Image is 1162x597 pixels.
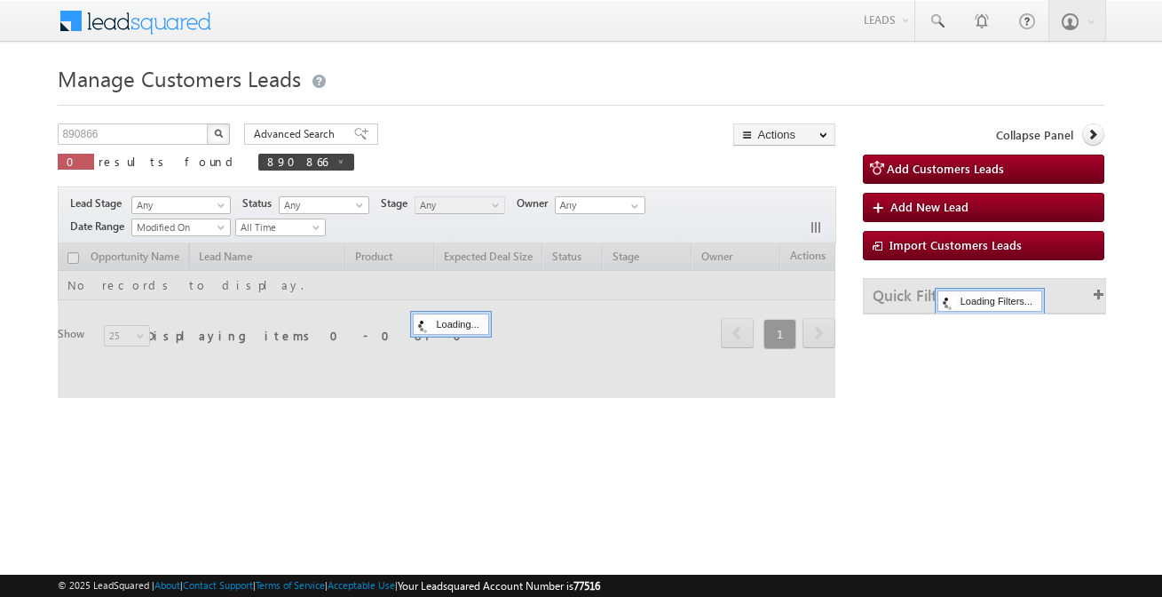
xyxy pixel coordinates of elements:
[58,577,600,594] span: © 2025 LeadSquared | | | | |
[242,195,279,211] span: Status
[937,291,1042,312] div: Loading Filters...
[996,127,1073,143] span: Collapse Panel
[887,161,1004,176] span: Add Customers Leads
[99,154,240,169] span: results found
[235,219,326,236] a: All Time
[573,579,600,593] span: 77516
[254,126,340,142] span: Advanced Search
[256,579,325,591] a: Terms of Service
[131,219,231,236] a: Modified On
[328,579,395,591] a: Acceptable Use
[555,196,645,214] input: Type to Search
[415,197,500,213] span: Any
[132,197,225,213] span: Any
[267,154,328,169] span: 890866
[58,64,301,92] span: Manage Customers Leads
[381,195,415,211] span: Stage
[733,123,835,146] button: Actions
[890,199,968,214] span: Add New Lead
[889,237,1022,252] span: Import Customers Leads
[280,197,364,213] span: Any
[70,219,131,235] span: Date Range
[132,219,225,235] span: Modified On
[621,197,644,215] a: Show All Items
[214,129,223,138] img: Search
[279,196,369,214] a: Any
[131,196,231,214] a: Any
[236,219,320,235] span: All Time
[154,579,180,591] a: About
[517,195,555,211] span: Owner
[183,579,253,591] a: Contact Support
[67,154,85,169] span: 0
[70,195,129,211] span: Lead Stage
[413,314,488,335] div: Loading...
[415,196,505,214] a: Any
[398,579,600,593] span: Your Leadsquared Account Number is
